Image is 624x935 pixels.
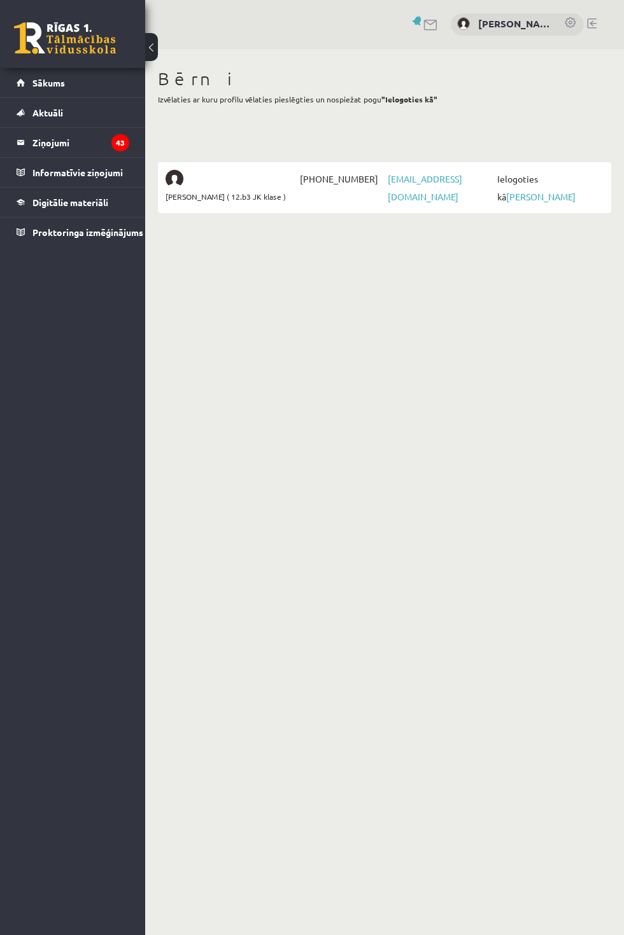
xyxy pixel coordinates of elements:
span: Ielogoties kā [494,170,604,205]
a: [EMAIL_ADDRESS][DOMAIN_NAME] [388,173,462,202]
a: Proktoringa izmēģinājums [17,218,129,247]
span: Digitālie materiāli [32,197,108,208]
a: [PERSON_NAME]-Raksa [478,17,551,31]
a: Aktuāli [17,98,129,127]
a: Digitālie materiāli [17,188,129,217]
span: [PERSON_NAME] ( 12.b3 JK klase ) [166,188,286,205]
legend: Informatīvie ziņojumi [32,158,129,187]
h1: Bērni [158,68,611,90]
i: 43 [111,134,129,151]
a: Rīgas 1. Tālmācības vidusskola [14,22,116,54]
span: [PHONE_NUMBER] [297,170,385,188]
a: [PERSON_NAME] [506,191,576,202]
span: Aktuāli [32,107,63,118]
span: Proktoringa izmēģinājums [32,226,143,238]
img: Marta Marija Raksa [166,170,183,188]
a: Sākums [17,68,129,97]
a: Informatīvie ziņojumi [17,158,129,187]
a: Ziņojumi43 [17,128,129,157]
img: Iveta Skude-Raksa [457,17,470,30]
legend: Ziņojumi [32,128,129,157]
b: "Ielogoties kā" [381,94,437,104]
p: Izvēlaties ar kuru profilu vēlaties pieslēgties un nospiežat pogu [158,93,611,105]
span: Sākums [32,77,65,88]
